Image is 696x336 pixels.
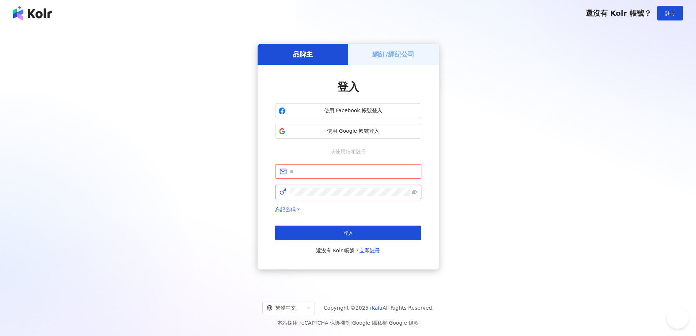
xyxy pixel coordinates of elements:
[389,320,419,326] a: Google 條款
[387,320,389,326] span: |
[275,207,301,212] a: 忘記密碼？
[289,107,418,114] span: 使用 Facebook 帳號登入
[350,320,352,326] span: |
[667,307,689,329] iframe: Help Scout Beacon - Open
[324,303,434,312] span: Copyright © 2025 All Rights Reserved.
[316,246,380,255] span: 還沒有 Kolr 帳號？
[267,302,304,314] div: 繁體中文
[289,128,418,135] span: 使用 Google 帳號登入
[372,50,414,59] h5: 網紅/經紀公司
[665,10,675,16] span: 註冊
[293,50,313,59] h5: 品牌主
[275,124,421,139] button: 使用 Google 帳號登入
[275,226,421,240] button: 登入
[370,305,383,311] a: iKala
[325,147,371,155] span: 或使用信箱註冊
[657,6,683,20] button: 註冊
[360,248,380,253] a: 立即註冊
[337,80,359,93] span: 登入
[13,6,52,20] img: logo
[412,189,417,195] span: eye-invisible
[275,103,421,118] button: 使用 Facebook 帳號登入
[277,318,419,327] span: 本站採用 reCAPTCHA 保護機制
[343,230,353,236] span: 登入
[586,9,651,18] span: 還沒有 Kolr 帳號？
[352,320,387,326] a: Google 隱私權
